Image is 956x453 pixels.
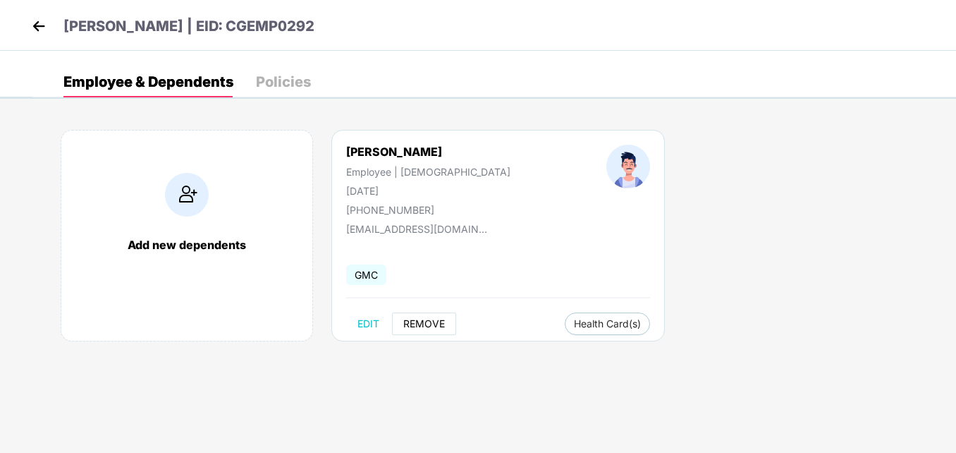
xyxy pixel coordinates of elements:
[346,145,510,159] div: [PERSON_NAME]
[346,313,391,335] button: EDIT
[392,313,456,335] button: REMOVE
[346,265,386,285] span: GMC
[606,145,650,188] img: profileImage
[28,16,49,37] img: back
[346,204,510,216] div: [PHONE_NUMBER]
[357,318,379,330] span: EDIT
[346,185,510,197] div: [DATE]
[574,320,641,327] span: Health Card(s)
[346,166,510,178] div: Employee | [DEMOGRAPHIC_DATA]
[256,75,311,89] div: Policies
[63,75,233,89] div: Employee & Dependents
[565,313,650,335] button: Health Card(s)
[165,173,209,217] img: addIcon
[63,16,314,37] p: [PERSON_NAME] | EID: CGEMP0292
[403,318,445,330] span: REMOVE
[346,223,487,235] div: [EMAIL_ADDRESS][DOMAIN_NAME]
[75,238,298,252] div: Add new dependents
